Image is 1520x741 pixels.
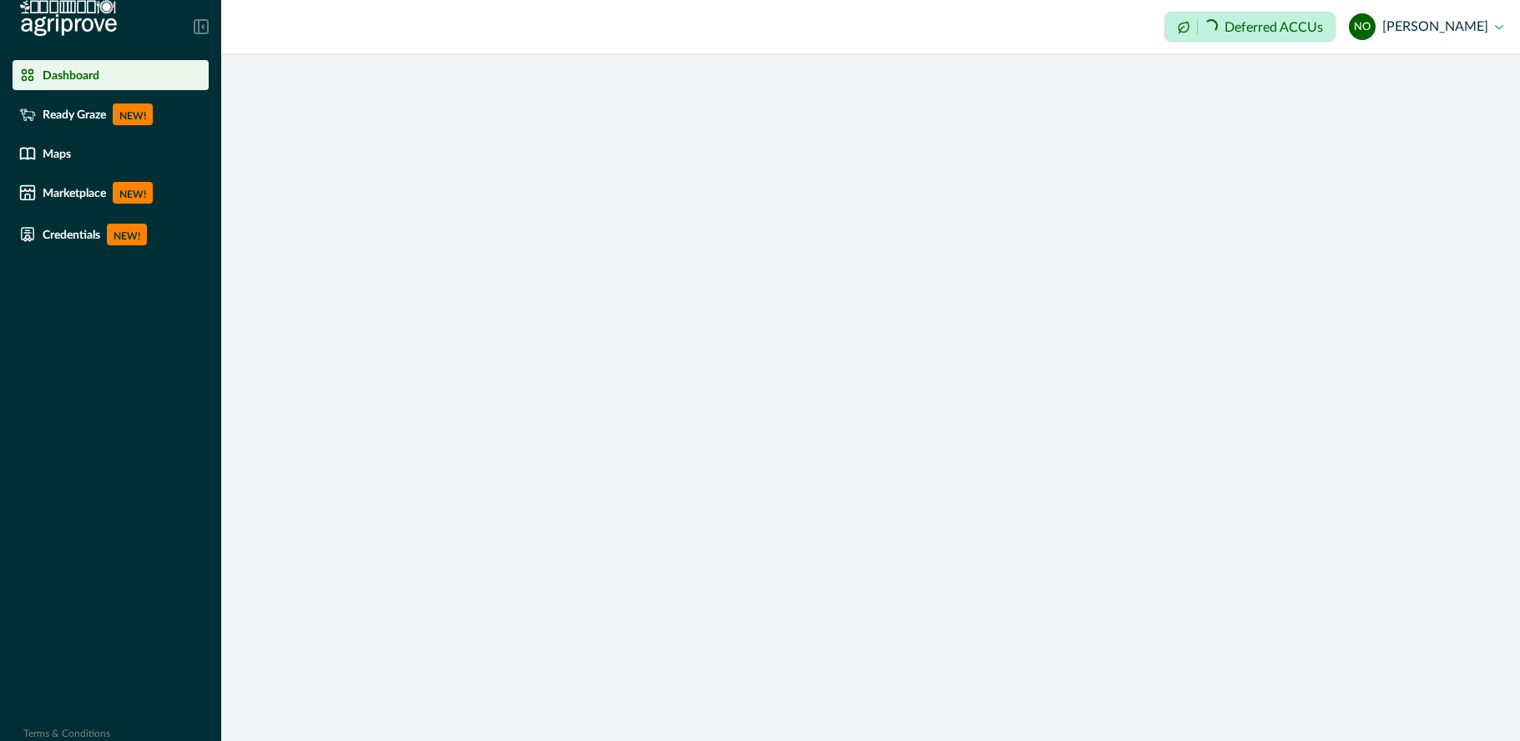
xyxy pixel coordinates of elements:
[43,147,71,160] p: Maps
[1349,7,1503,47] button: niels olsen[PERSON_NAME]
[13,139,209,169] a: Maps
[43,108,106,121] p: Ready Graze
[23,728,110,738] a: Terms & Conditions
[13,175,209,210] a: MarketplaceNEW!
[43,68,99,82] p: Dashboard
[43,186,106,199] p: Marketplace
[113,182,153,204] p: NEW!
[43,228,100,241] p: Credentials
[1225,21,1323,33] p: Deferred ACCUs
[13,97,209,132] a: Ready GrazeNEW!
[13,60,209,90] a: Dashboard
[13,217,209,252] a: CredentialsNEW!
[113,103,153,125] p: NEW!
[107,224,147,245] p: NEW!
